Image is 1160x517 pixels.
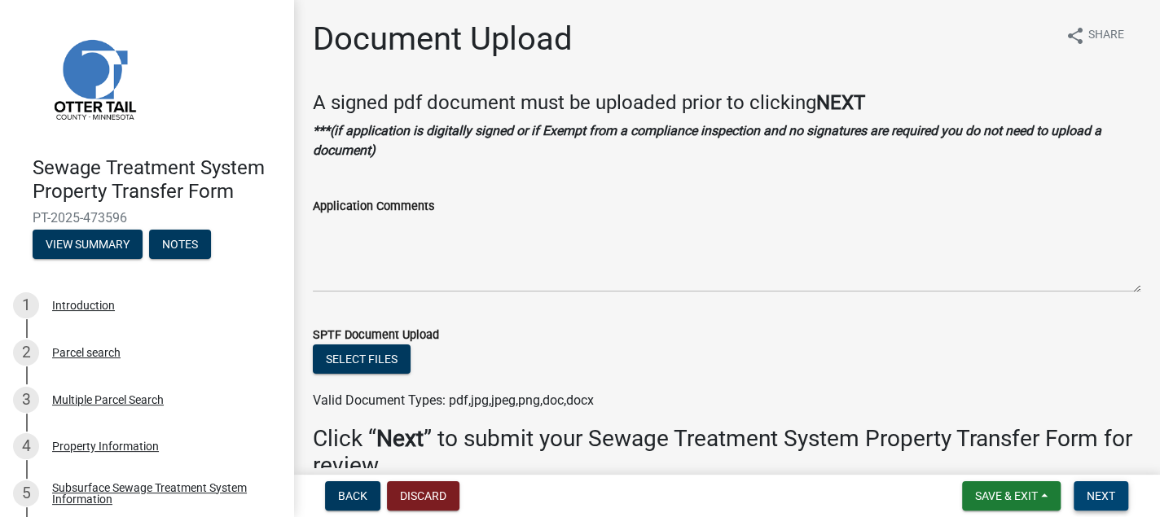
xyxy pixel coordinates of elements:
div: 2 [13,340,39,366]
div: Multiple Parcel Search [52,394,164,405]
img: Otter Tail County, Minnesota [33,17,155,139]
label: SPTF Document Upload [313,330,439,341]
h3: Click “ ” to submit your Sewage Treatment System Property Transfer Form for review. [313,425,1140,480]
h4: A signed pdf document must be uploaded prior to clicking [313,91,1140,115]
i: share [1066,26,1085,46]
div: Property Information [52,440,159,452]
span: Back [338,489,367,502]
div: Parcel search [52,347,121,358]
button: View Summary [33,230,143,259]
button: Notes [149,230,211,259]
wm-modal-confirm: Summary [33,239,143,252]
strong: NEXT [816,91,865,114]
span: Valid Document Types: pdf,jpg,jpeg,png,doc,docx [313,392,594,408]
button: Save & Exit [962,481,1061,510]
button: Select files [313,344,411,374]
div: 5 [13,480,39,506]
div: 3 [13,387,39,413]
strong: ***(if application is digitally signed or if Exempt from a compliance inspection and no signature... [313,123,1101,158]
div: 4 [13,433,39,459]
button: shareShare [1052,20,1137,51]
div: Subsurface Sewage Treatment System Information [52,482,267,505]
span: PT-2025-473596 [33,210,261,226]
button: Next [1074,481,1128,510]
button: Back [325,481,380,510]
h1: Document Upload [313,20,573,59]
h4: Sewage Treatment System Property Transfer Form [33,156,280,204]
span: Share [1088,26,1124,46]
span: Save & Exit [975,489,1038,502]
wm-modal-confirm: Notes [149,239,211,252]
div: Introduction [52,300,115,311]
div: 1 [13,292,39,318]
strong: Next [376,425,424,452]
button: Discard [387,481,459,510]
label: Application Comments [313,201,434,212]
span: Next [1087,489,1115,502]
